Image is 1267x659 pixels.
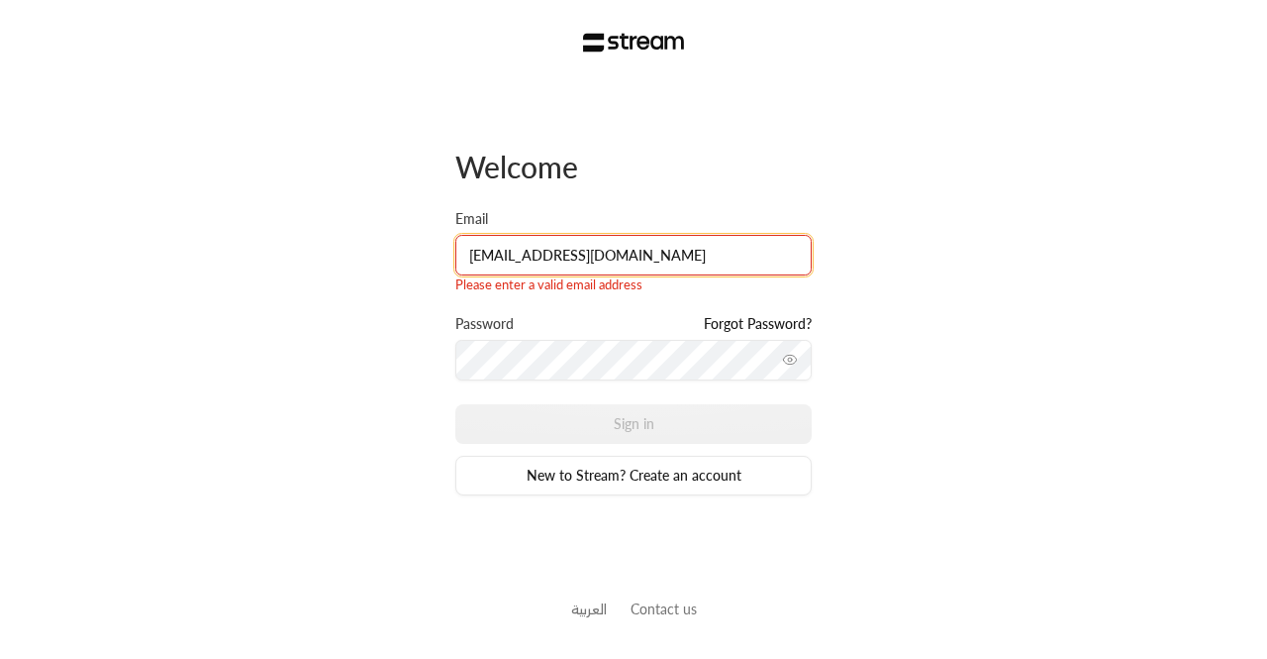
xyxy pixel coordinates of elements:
[571,591,607,627] a: العربية
[631,599,697,619] button: Contact us
[631,601,697,617] a: Contact us
[455,456,812,495] a: New to Stream? Create an account
[455,149,578,184] span: Welcome
[704,314,812,334] a: Forgot Password?
[774,344,806,376] button: toggle password visibility
[583,33,685,53] img: Stream Logo
[455,275,812,295] div: Please enter a valid email address
[455,314,514,334] label: Password
[455,209,488,229] label: Email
